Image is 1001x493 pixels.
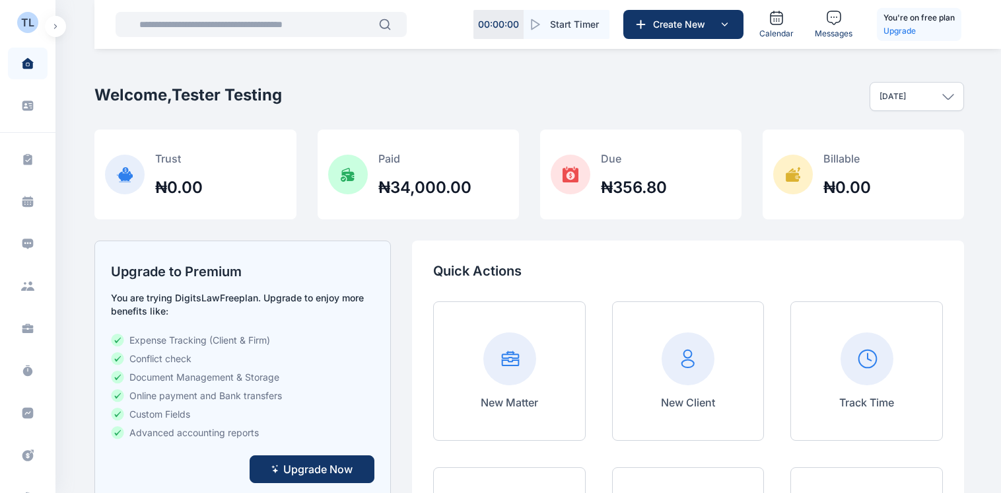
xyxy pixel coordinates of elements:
button: Create New [623,10,743,39]
span: Upgrade Now [283,461,353,477]
h2: ₦0.00 [155,177,203,198]
span: Custom Fields [129,408,190,421]
button: TL [17,16,38,37]
p: New Matter [481,395,538,410]
button: Start Timer [524,10,609,39]
p: 00 : 00 : 00 [478,18,519,31]
span: Expense Tracking (Client & Firm) [129,334,270,347]
p: [DATE] [880,91,906,102]
p: Trust [155,151,203,167]
h2: ₦34,000.00 [378,177,471,198]
span: Document Management & Storage [129,371,279,384]
span: Conflict check [129,352,191,365]
span: Create New [648,18,716,31]
span: Advanced accounting reports [129,426,259,439]
p: Due [601,151,667,167]
p: Billable [823,151,871,167]
p: Quick Actions [433,262,943,280]
h2: ₦356.80 [601,177,667,198]
a: Calendar [754,5,799,44]
h2: Upgrade to Premium [111,262,374,281]
p: Paid [378,151,471,167]
h2: Welcome, Tester Testing [94,85,282,106]
h2: ₦0.00 [823,177,871,198]
p: New Client [661,395,715,410]
a: Messages [810,5,858,44]
button: Upgrade Now [250,455,374,483]
h5: You're on free plan [883,11,955,24]
span: Online payment and Bank transfers [129,389,282,402]
p: Track Time [839,395,894,410]
span: Messages [815,28,852,39]
span: Calendar [759,28,794,39]
span: Start Timer [550,18,599,31]
p: You are trying DigitsLaw Free plan. Upgrade to enjoy more benefits like: [111,291,374,318]
div: TL [21,15,34,30]
a: Upgrade [883,24,955,38]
